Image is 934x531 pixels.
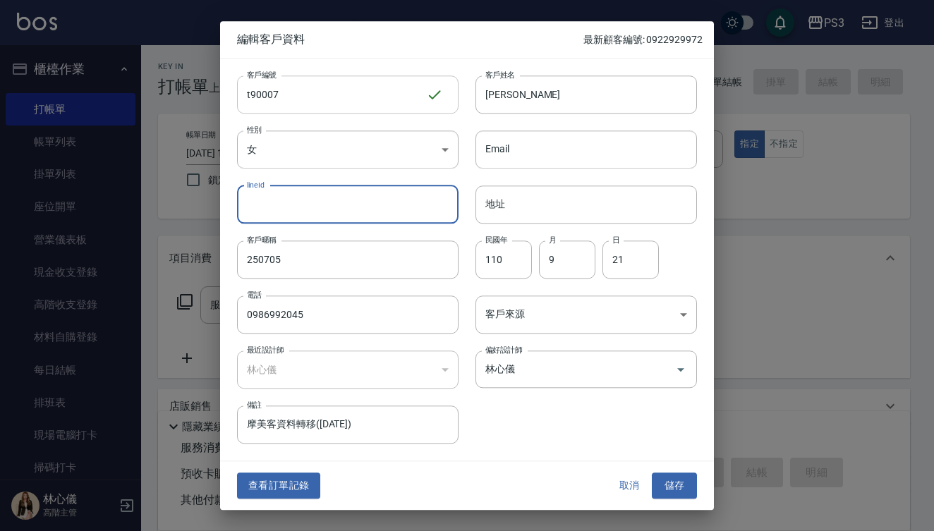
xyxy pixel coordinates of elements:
[247,400,262,410] label: 備註
[237,473,320,499] button: 查看訂單記錄
[485,344,522,355] label: 偏好設計師
[247,344,284,355] label: 最近設計師
[237,350,459,389] div: 林心儀
[237,130,459,169] div: 女
[247,124,262,135] label: 性別
[612,234,619,245] label: 日
[583,32,703,47] p: 最新顧客編號: 0922929972
[247,289,262,300] label: 電話
[607,473,652,499] button: 取消
[247,234,277,245] label: 客戶暱稱
[485,234,507,245] label: 民國年
[237,32,583,47] span: 編輯客戶資料
[669,358,692,381] button: Open
[247,69,277,80] label: 客戶編號
[549,234,556,245] label: 月
[485,69,515,80] label: 客戶姓名
[652,473,697,499] button: 儲存
[247,179,265,190] label: lineId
